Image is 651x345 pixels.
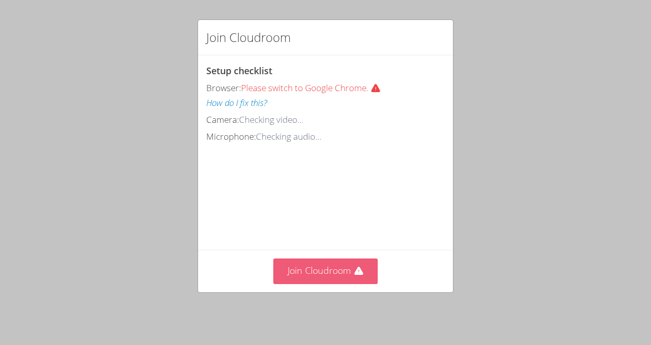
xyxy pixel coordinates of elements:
h2: Join Cloudroom [206,28,291,47]
span: Checking video... [239,114,303,125]
button: How do I fix this? [206,96,267,111]
button: Join Cloudroom [273,258,378,284]
span: Checking audio... [256,131,321,142]
span: Camera: [206,114,239,125]
span: Microphone: [206,131,256,142]
span: Setup checklist [206,64,272,77]
span: Please switch to Google Chrome. [241,82,385,94]
span: Browser: [206,82,241,94]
